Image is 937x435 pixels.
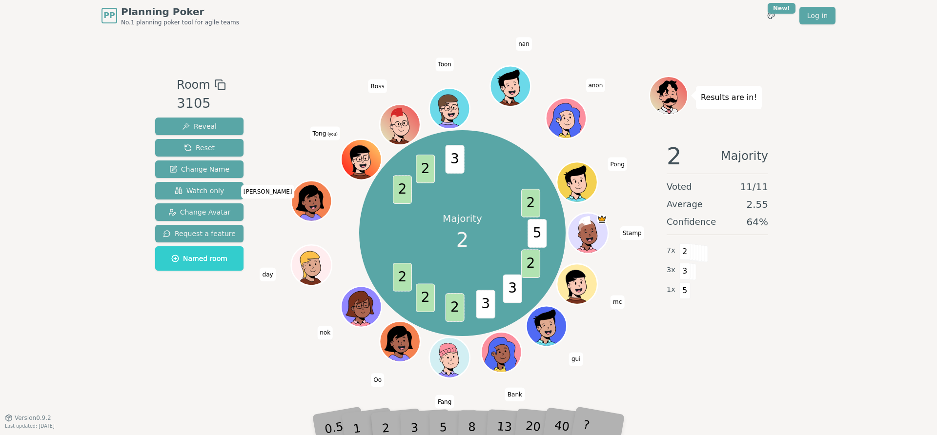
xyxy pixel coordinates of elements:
p: Results are in! [701,91,757,104]
span: Click to change your name [505,388,525,401]
span: 2 [392,263,411,292]
span: Room [177,76,210,94]
span: 2 [445,293,464,322]
span: 2 [521,189,540,217]
button: Request a feature [155,225,244,242]
div: 3105 [177,94,225,114]
button: Named room [155,246,244,271]
span: Click to change your name [608,158,627,171]
span: 3 [476,290,495,318]
span: Version 0.9.2 [15,414,51,422]
span: 1 x [667,284,675,295]
span: 3 x [667,265,675,276]
a: PPPlanning PokerNo.1 planning poker tool for agile teams [102,5,239,26]
span: (you) [326,132,338,137]
span: Click to change your name [516,37,532,51]
span: 2.55 [746,198,768,211]
div: New! [768,3,795,14]
span: Reveal [182,121,217,131]
span: 5 [679,282,691,299]
button: Watch only [155,182,244,199]
span: 3 [679,263,691,279]
button: New! [762,7,780,24]
span: Confidence [667,215,716,229]
a: Log in [799,7,835,24]
span: Click to change your name [586,79,605,92]
span: Click to change your name [620,226,644,240]
span: 5 [528,219,547,248]
span: Majority [721,144,768,168]
span: 7 x [667,245,675,256]
span: Named room [171,254,227,263]
button: Change Avatar [155,203,244,221]
span: Click to change your name [260,268,276,281]
span: Click to change your name [569,352,583,366]
span: Click to change your name [611,295,624,309]
p: Majority [443,212,482,225]
span: Click to change your name [435,395,454,409]
span: Reset [184,143,215,153]
span: 3 [445,145,464,174]
span: No.1 planning poker tool for agile teams [121,19,239,26]
button: Change Name [155,160,244,178]
span: Stamp is the host [596,214,607,224]
span: 2 [416,283,435,312]
button: Click to change your avatar [342,140,380,178]
span: 64 % [747,215,768,229]
span: 3 [503,274,522,303]
span: 2 [392,175,411,204]
span: 2 [667,144,682,168]
span: Click to change your name [317,326,333,339]
span: Click to change your name [310,127,340,140]
button: Reset [155,139,244,157]
button: Version0.9.2 [5,414,51,422]
span: 2 [521,249,540,277]
span: Click to change your name [435,58,454,71]
span: 2 [679,243,691,260]
span: Click to change your name [241,185,295,198]
span: 2 [456,225,468,255]
span: Change Name [169,164,229,174]
span: Average [667,198,703,211]
span: 11 / 11 [740,180,768,194]
span: PP [103,10,115,21]
span: Request a feature [163,229,236,238]
span: Planning Poker [121,5,239,19]
button: Reveal [155,118,244,135]
span: Change Avatar [168,207,231,217]
span: 2 [416,154,435,183]
span: Click to change your name [368,79,387,93]
span: Watch only [175,186,224,196]
span: Voted [667,180,692,194]
span: Click to change your name [371,373,384,387]
span: Last updated: [DATE] [5,423,55,429]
